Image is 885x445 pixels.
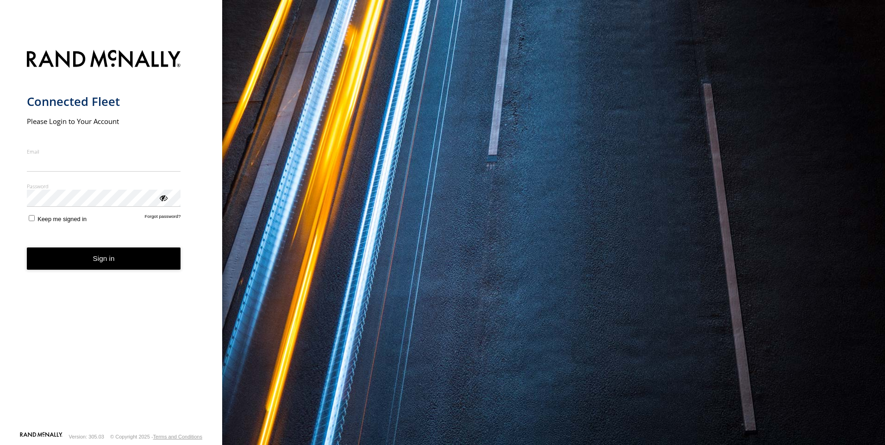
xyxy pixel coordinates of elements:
[145,214,181,222] a: Forgot password?
[110,434,202,439] div: © Copyright 2025 -
[27,94,181,109] h1: Connected Fleet
[37,216,87,222] span: Keep me signed in
[29,215,35,221] input: Keep me signed in
[27,183,181,190] label: Password
[20,432,62,441] a: Visit our Website
[27,117,181,126] h2: Please Login to Your Account
[69,434,104,439] div: Version: 305.03
[153,434,202,439] a: Terms and Conditions
[27,48,181,72] img: Rand McNally
[27,44,196,431] form: main
[27,148,181,155] label: Email
[158,193,168,202] div: ViewPassword
[27,247,181,270] button: Sign in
